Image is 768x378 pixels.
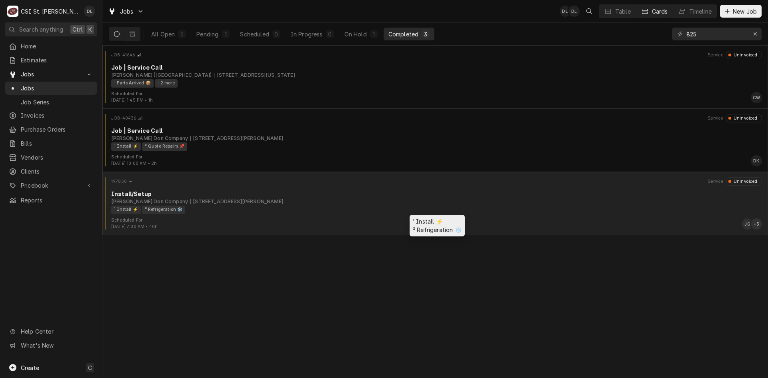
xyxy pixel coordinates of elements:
[328,30,332,38] div: 0
[689,7,712,16] div: Timeline
[84,6,95,17] div: DL
[742,218,753,230] div: JG
[731,52,758,58] div: Uninvoiced
[5,40,97,53] a: Home
[102,46,768,109] div: Job Card: JOB-41646
[686,28,746,40] input: Keyword search
[5,179,97,192] a: Go to Pricebook
[196,30,218,38] div: Pending
[111,126,762,135] div: Object Title
[142,206,186,214] div: ² Refrigeration ❄️
[240,30,269,38] div: Scheduled
[111,115,136,122] div: Object ID
[111,160,157,167] div: Object Extra Context Footer Value
[21,42,93,50] span: Home
[5,151,97,164] a: Vendors
[111,190,762,198] div: Object Title
[751,92,762,103] div: Card Footer Primary Content
[223,30,228,38] div: 1
[111,79,154,88] div: ¹ Parts Arrived 📦
[111,72,212,79] div: Object Subtext Primary
[5,165,97,178] a: Clients
[291,30,323,38] div: In Progress
[111,97,153,104] div: Object Extra Context Footer Value
[751,92,762,103] div: Chuck Wamboldt's Avatar
[7,6,18,17] div: C
[21,181,81,190] span: Pricebook
[111,224,158,230] div: Object Extra Context Footer Value
[111,178,127,185] div: Object ID
[5,54,97,67] a: Estimates
[731,178,758,185] div: Uninvoiced
[731,115,758,122] div: Uninvoiced
[111,114,143,122] div: Card Header Primary Content
[106,177,765,185] div: Card Header
[111,135,188,142] div: Object Subtext Primary
[5,194,97,207] a: Reports
[111,224,158,229] span: [DATE] 7:00 AM • 40h
[190,135,283,142] div: Object Subtext Secondary
[111,72,762,79] div: Object Subtext
[21,327,92,336] span: Help Center
[88,364,92,372] span: C
[111,79,759,88] div: Object Tag List
[19,25,63,34] span: Search anything
[652,7,668,16] div: Cards
[708,178,724,185] div: Object Extra Context Header
[111,217,158,224] div: Object Extra Context Footer Label
[106,51,765,59] div: Card Header
[5,96,97,109] a: Job Series
[615,7,631,16] div: Table
[5,325,97,338] a: Go to Help Center
[720,5,762,18] button: New Job
[7,6,18,17] div: CSI St. Louis's Avatar
[5,22,97,36] button: Search anythingCtrlK
[106,154,765,167] div: Card Footer
[21,167,93,176] span: Clients
[751,92,762,103] div: CW
[560,6,571,17] div: David Lindsey's Avatar
[410,215,465,236] div: ¹ Install ⚡️ ² Refrigeration ❄️
[111,135,762,142] div: Object Subtext
[5,68,97,81] a: Go to Jobs
[111,91,153,104] div: Card Footer Extra Context
[568,6,580,17] div: David Lindsey's Avatar
[21,153,93,162] span: Vendors
[106,126,765,150] div: Card Body
[111,52,135,58] div: Object ID
[708,177,762,185] div: Card Header Secondary Content
[111,63,762,72] div: Object Title
[111,142,759,151] div: Object Tag List
[21,111,93,120] span: Invoices
[21,341,92,350] span: What's New
[21,56,93,64] span: Estimates
[274,30,279,38] div: 0
[21,364,39,371] span: Create
[190,198,283,205] div: Object Subtext Secondary
[111,142,141,151] div: ¹ Install ⚡️
[102,109,768,172] div: Job Card: JOB-40436
[111,217,158,230] div: Card Footer Extra Context
[751,155,762,166] div: DK
[72,25,83,34] span: Ctrl
[372,30,376,38] div: 1
[749,28,762,40] button: Erase input
[751,155,762,166] div: Drew Koonce's Avatar
[151,30,175,38] div: All Open
[423,30,428,38] div: 3
[111,161,157,166] span: [DATE] 10:00 AM • 2h
[88,25,92,34] span: K
[726,177,762,185] div: Object Status
[102,172,768,235] div: Job Card: 197850
[111,51,142,59] div: Card Header Primary Content
[155,79,178,88] div: +2 more
[111,198,188,205] div: Object Subtext Primary
[5,137,97,150] a: Bills
[708,52,724,58] div: Object Extra Context Header
[111,154,157,167] div: Card Footer Extra Context
[5,109,97,122] a: Invoices
[708,115,724,122] div: Object Extra Context Header
[731,7,758,16] span: New Job
[120,7,134,16] span: Jobs
[21,70,81,78] span: Jobs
